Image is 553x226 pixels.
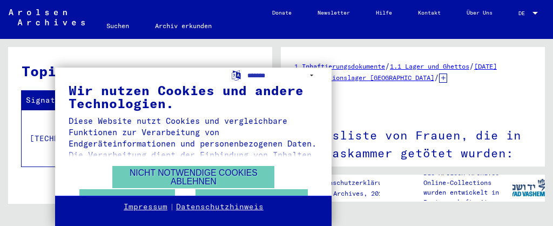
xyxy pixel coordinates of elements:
div: Wir nutzen Cookies und andere Technologien. [69,84,318,110]
button: Nicht notwendige Cookies ablehnen [112,166,274,188]
button: Einstellungen [79,189,175,211]
label: Sprache auswählen [231,69,242,79]
a: Datenschutzhinweis [176,202,264,212]
button: Alles akzeptieren [195,189,308,211]
select: Sprache auswählen [247,68,318,83]
a: Impressum [124,202,167,212]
